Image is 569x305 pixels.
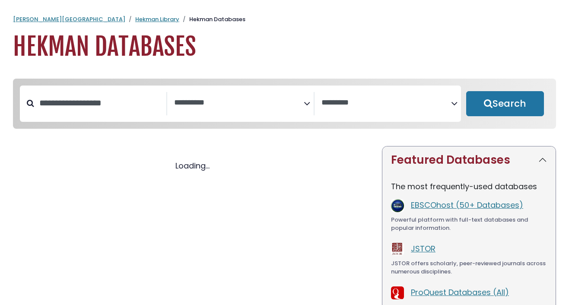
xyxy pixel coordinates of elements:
input: Search database by title or keyword [34,96,166,110]
a: ProQuest Databases (All) [411,287,509,298]
div: Powerful platform with full-text databases and popular information. [391,216,547,232]
button: Submit for Search Results [466,91,544,116]
nav: breadcrumb [13,15,556,24]
div: JSTOR offers scholarly, peer-reviewed journals across numerous disciplines. [391,259,547,276]
a: [PERSON_NAME][GEOGRAPHIC_DATA] [13,15,125,23]
li: Hekman Databases [179,15,245,24]
a: EBSCOhost (50+ Databases) [411,200,523,210]
p: The most frequently-used databases [391,181,547,192]
nav: Search filters [13,79,556,129]
button: Featured Databases [382,146,556,174]
textarea: Search [321,98,451,108]
textarea: Search [174,98,304,108]
a: Hekman Library [135,15,179,23]
h1: Hekman Databases [13,32,556,61]
div: Loading... [13,160,372,172]
a: JSTOR [411,243,435,254]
